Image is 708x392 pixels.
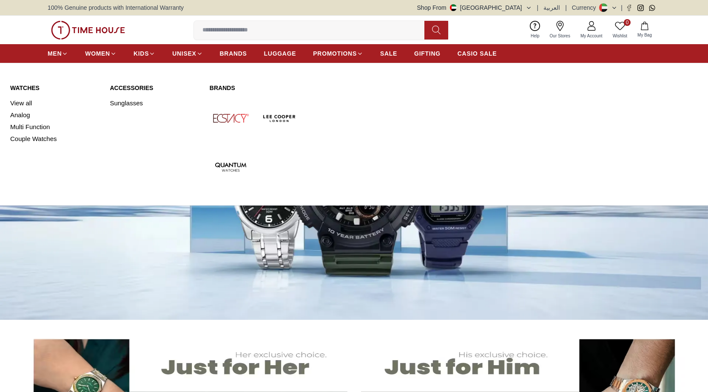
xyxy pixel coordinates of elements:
[380,49,397,58] span: SALE
[621,3,623,12] span: |
[414,49,441,58] span: GIFTING
[110,97,199,109] a: Sunglasses
[10,84,100,92] a: Watches
[220,46,247,61] a: BRANDS
[356,97,398,139] img: Tornado
[414,46,441,61] a: GIFTING
[458,49,497,58] span: CASIO SALE
[546,33,574,39] span: Our Stores
[10,133,100,145] a: Couple Watches
[649,5,655,11] a: Whatsapp
[10,121,100,133] a: Multi Function
[537,3,539,12] span: |
[637,5,644,11] a: Instagram
[264,46,296,61] a: LUGGAGE
[210,84,399,92] a: Brands
[259,97,301,139] img: Lee Cooper
[626,5,632,11] a: Facebook
[220,49,247,58] span: BRANDS
[51,21,125,39] img: ...
[85,49,110,58] span: WOMEN
[110,84,199,92] a: Accessories
[545,19,575,41] a: Our Stores
[526,19,545,41] a: Help
[417,3,532,12] button: Shop From[GEOGRAPHIC_DATA]
[632,20,657,40] button: My Bag
[313,46,363,61] a: PROMOTIONS
[10,97,100,109] a: View all
[624,19,631,26] span: 0
[264,49,296,58] span: LUGGAGE
[543,3,560,12] button: العربية
[527,33,543,39] span: Help
[85,46,117,61] a: WOMEN
[572,3,600,12] div: Currency
[48,3,184,12] span: 100% Genuine products with International Warranty
[210,97,252,139] img: Ecstacy
[634,32,655,38] span: My Bag
[565,3,567,12] span: |
[380,46,397,61] a: SALE
[313,49,357,58] span: PROMOTIONS
[134,46,155,61] a: KIDS
[48,49,62,58] span: MEN
[577,33,606,39] span: My Account
[172,49,196,58] span: UNISEX
[172,46,202,61] a: UNISEX
[458,46,497,61] a: CASIO SALE
[210,146,252,188] img: Quantum
[10,109,100,121] a: Analog
[608,19,632,41] a: 0Wishlist
[609,33,631,39] span: Wishlist
[134,49,149,58] span: KIDS
[450,4,457,11] img: United Arab Emirates
[48,46,68,61] a: MEN
[307,97,350,139] img: Kenneth Scott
